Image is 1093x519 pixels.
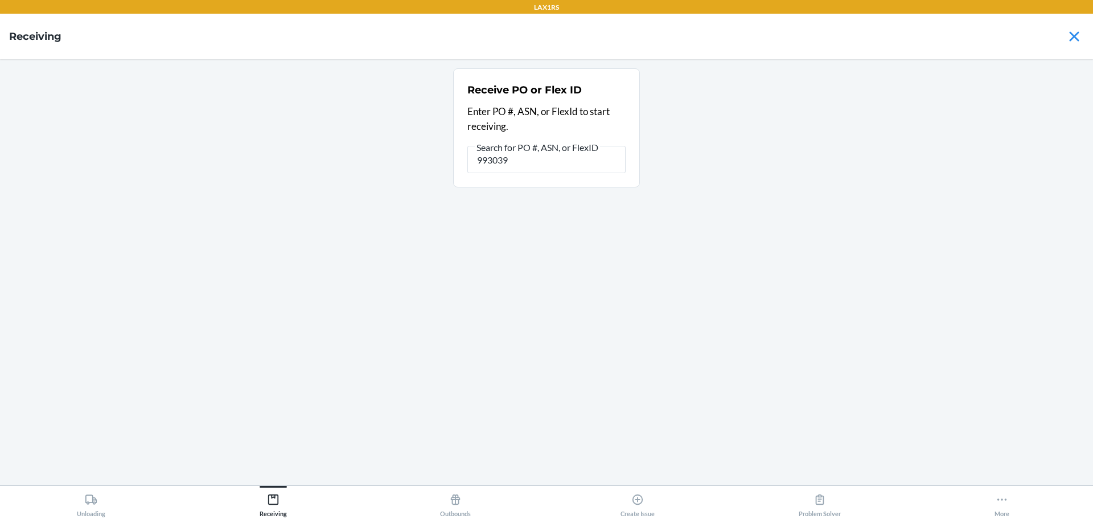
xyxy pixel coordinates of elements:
button: Problem Solver [729,486,911,517]
div: Receiving [260,489,287,517]
div: Create Issue [621,489,655,517]
p: LAX1RS [534,2,559,13]
p: Enter PO #, ASN, or FlexId to start receiving. [467,104,626,133]
h2: Receive PO or Flex ID [467,83,582,97]
div: Unloading [77,489,105,517]
div: More [995,489,1009,517]
h4: Receiving [9,29,61,44]
span: Search for PO #, ASN, or FlexID [475,142,600,153]
div: Problem Solver [799,489,841,517]
div: Outbounds [440,489,471,517]
button: Receiving [182,486,364,517]
button: Create Issue [546,486,729,517]
button: More [911,486,1093,517]
button: Outbounds [364,486,546,517]
input: Search for PO #, ASN, or FlexID [467,146,626,173]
